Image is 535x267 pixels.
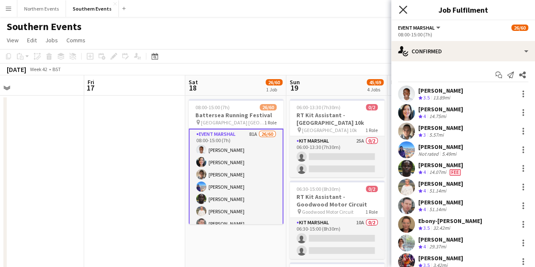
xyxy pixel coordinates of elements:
[367,86,383,93] div: 4 Jobs
[290,181,384,259] app-job-card: 06:30-15:00 (8h30m)0/2RT Kit Assistant - Goodwood Motor Circuit Goodwood Motor Circuit1 RoleKit M...
[428,132,445,139] div: 5.57mi
[63,35,89,46] a: Comms
[423,225,430,231] span: 3.5
[428,169,448,176] div: 14.07mi
[423,187,426,194] span: 4
[195,104,230,110] span: 08:00-15:00 (7h)
[398,25,435,31] span: Event Marshal
[367,79,384,85] span: 45/69
[418,198,463,206] div: [PERSON_NAME]
[3,35,22,46] a: View
[391,41,535,61] div: Confirmed
[302,127,357,133] span: [GEOGRAPHIC_DATA] 10k
[418,236,463,243] div: [PERSON_NAME]
[398,31,528,38] div: 08:00-15:00 (7h)
[7,36,19,44] span: View
[423,206,426,212] span: 4
[24,35,40,46] a: Edit
[391,78,402,86] span: Mon
[290,193,384,208] h3: RT Kit Assistant - Goodwood Motor Circuit
[296,186,340,192] span: 06:30-15:00 (8h30m)
[418,180,463,187] div: [PERSON_NAME]
[440,151,458,157] div: 5.49mi
[366,104,378,110] span: 0/2
[423,243,426,250] span: 4
[448,169,462,176] div: Crew has different fees then in role
[290,78,300,86] span: Sun
[27,36,37,44] span: Edit
[302,209,354,215] span: Goodwood Motor Circuit
[189,111,283,119] h3: Battersea Running Festival
[398,25,442,31] button: Event Marshal
[260,104,277,110] span: 26/60
[450,169,461,176] span: Fee
[418,105,463,113] div: [PERSON_NAME]
[187,83,198,93] span: 18
[418,143,463,151] div: [PERSON_NAME]
[266,86,282,93] div: 1 Job
[390,83,402,93] span: 20
[418,87,463,94] div: [PERSON_NAME]
[45,36,58,44] span: Jobs
[428,187,448,195] div: 51.14mi
[366,186,378,192] span: 0/2
[423,113,426,119] span: 4
[423,132,426,138] span: 3
[290,111,384,127] h3: RT Kit Assistant - [GEOGRAPHIC_DATA] 10k
[189,99,283,224] app-job-card: 08:00-15:00 (7h)26/60Battersea Running Festival [GEOGRAPHIC_DATA] [GEOGRAPHIC_DATA]1 RoleEvent Ma...
[418,161,463,169] div: [PERSON_NAME]
[365,209,378,215] span: 1 Role
[66,36,85,44] span: Comms
[428,243,448,250] div: 29.37mi
[296,104,340,110] span: 06:00-13:30 (7h30m)
[290,136,384,177] app-card-role: Kit Marshal25A0/206:00-13:30 (7h30m)
[52,66,61,72] div: BST
[189,78,198,86] span: Sat
[418,151,440,157] div: Not rated
[17,0,66,17] button: Northern Events
[88,78,94,86] span: Fri
[428,206,448,213] div: 51.14mi
[201,119,264,126] span: [GEOGRAPHIC_DATA] [GEOGRAPHIC_DATA]
[431,94,452,102] div: 13.89mi
[418,254,463,262] div: [PERSON_NAME]
[86,83,94,93] span: 17
[423,94,430,101] span: 3.5
[511,25,528,31] span: 26/60
[266,79,283,85] span: 26/60
[66,0,119,17] button: Southern Events
[365,127,378,133] span: 1 Role
[7,65,26,74] div: [DATE]
[391,4,535,15] h3: Job Fulfilment
[428,113,448,120] div: 14.75mi
[42,35,61,46] a: Jobs
[418,124,463,132] div: [PERSON_NAME]
[290,218,384,259] app-card-role: Kit Marshal10A0/206:30-15:00 (8h30m)
[290,99,384,177] app-job-card: 06:00-13:30 (7h30m)0/2RT Kit Assistant - [GEOGRAPHIC_DATA] 10k [GEOGRAPHIC_DATA] 10k1 RoleKit Mar...
[28,66,49,72] span: Week 42
[418,217,482,225] div: Ebony-[PERSON_NAME]
[423,169,426,175] span: 4
[431,225,452,232] div: 32.42mi
[7,20,82,33] h1: Southern Events
[288,83,300,93] span: 19
[264,119,277,126] span: 1 Role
